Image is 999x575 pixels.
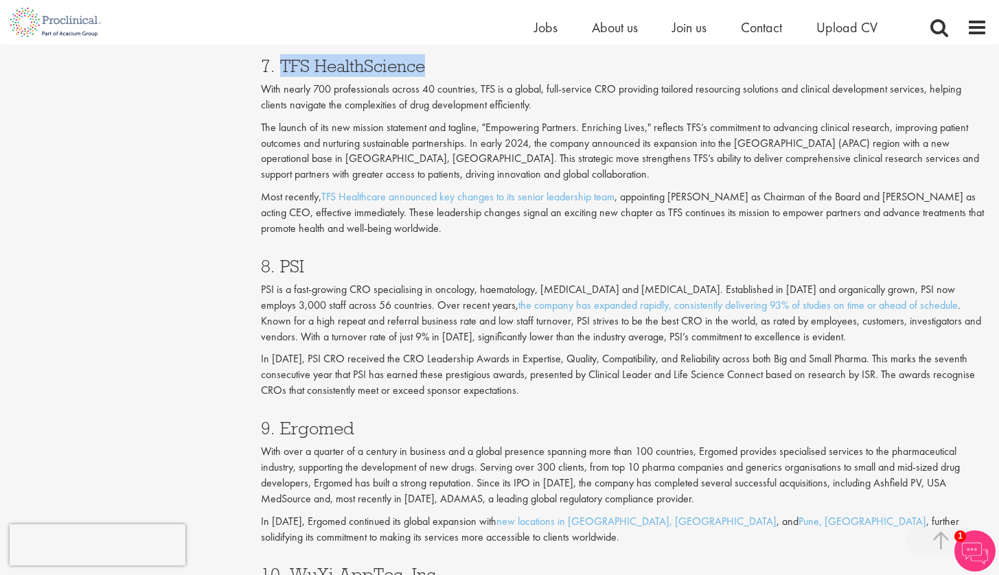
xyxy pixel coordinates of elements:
[261,419,987,437] h3: 9. Ergomed
[261,120,987,183] p: The launch of its new mission statement and tagline, "Empowering Partners. Enriching Lives," refl...
[10,524,185,565] iframe: reCAPTCHA
[261,282,987,344] p: PSI is a fast-growing CRO specialising in oncology, haematology, [MEDICAL_DATA] and [MEDICAL_DATA...
[534,19,558,36] a: Jobs
[261,189,987,237] p: Most recently, , appointing [PERSON_NAME] as Chairman of the Board and [PERSON_NAME] as acting CE...
[321,189,615,204] a: TFS Healthcare announced key changes to its senior leadership team
[741,19,782,36] a: Contact
[799,514,926,528] a: Pune, [GEOGRAPHIC_DATA]
[261,351,987,399] p: In [DATE], PSI CRO received the CRO Leadership Awards in Expertise, Quality, Compatibility, and R...
[592,19,638,36] a: About us
[954,530,996,572] img: Chatbot
[496,514,777,528] a: new locations in [GEOGRAPHIC_DATA], [GEOGRAPHIC_DATA]
[672,19,707,36] a: Join us
[261,57,987,75] h3: 7. TFS HealthScience
[261,257,987,275] h3: 8. PSI
[261,444,987,506] p: With over a quarter of a century in business and a global presence spanning more than 100 countri...
[816,19,877,36] a: Upload CV
[518,298,958,312] a: the company has expanded rapidly, consistently delivering 93% of studies on time or ahead of sche...
[261,514,987,545] p: In [DATE], Ergomed continued its global expansion with , and , further solidifying its commitment...
[261,82,987,113] p: With nearly 700 professionals across 40 countries, TFS is a global, full-service CRO providing ta...
[954,530,966,542] span: 1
